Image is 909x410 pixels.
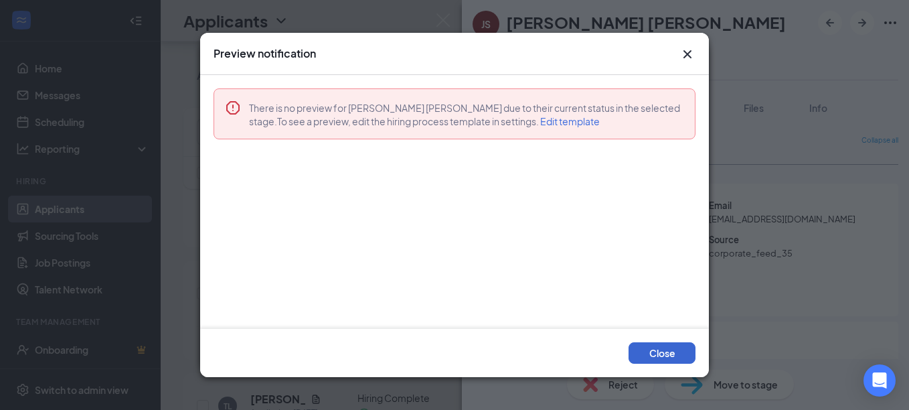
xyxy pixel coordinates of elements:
[225,100,241,116] svg: Error
[629,342,695,364] button: Close
[214,46,316,61] h3: Preview notification
[679,46,695,62] button: Close
[249,101,684,128] div: There is no preview for [PERSON_NAME] [PERSON_NAME] due to their current status in the selected s...
[679,46,695,62] svg: Cross
[863,364,896,397] div: Open Intercom Messenger
[540,115,600,127] a: Edit template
